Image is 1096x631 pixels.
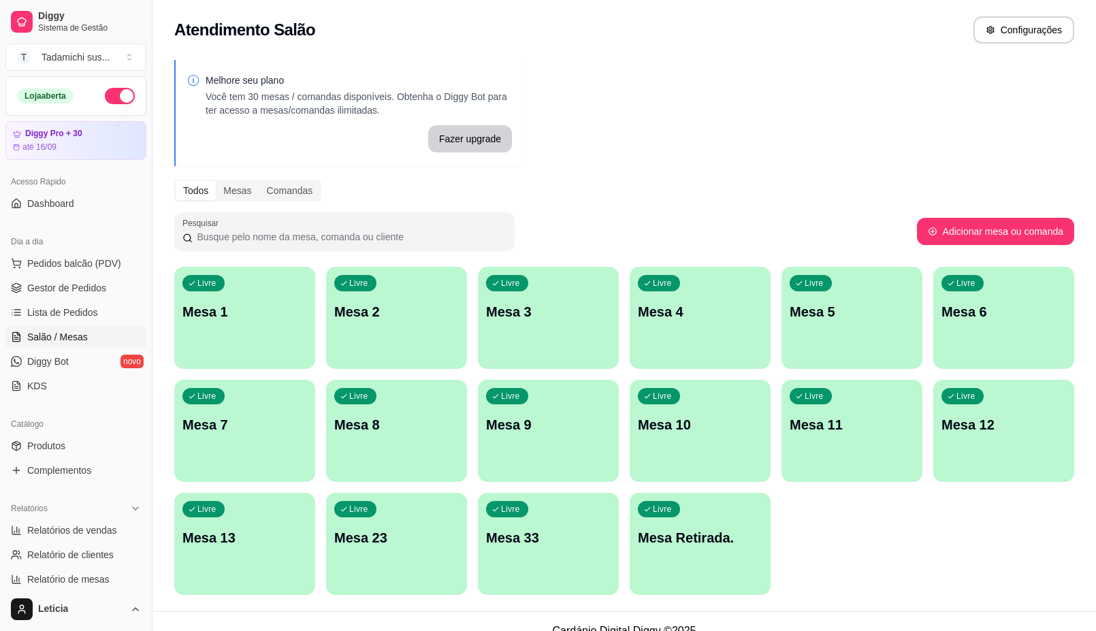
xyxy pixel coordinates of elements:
[27,464,91,477] span: Complementos
[27,257,121,270] span: Pedidos balcão (PDV)
[182,302,307,321] p: Mesa 1
[5,413,146,435] div: Catálogo
[5,375,146,397] a: KDS
[182,217,223,229] label: Pesquisar
[216,181,259,200] div: Mesas
[17,88,74,103] div: Loja aberta
[17,50,31,64] span: T
[27,197,74,210] span: Dashboard
[193,230,506,244] input: Pesquisar
[638,302,762,321] p: Mesa 4
[5,5,146,38] a: DiggySistema de Gestão
[653,504,672,515] p: Livre
[941,415,1066,434] p: Mesa 12
[630,267,771,369] button: LivreMesa 4
[27,572,110,586] span: Relatório de mesas
[5,435,146,457] a: Produtos
[38,10,141,22] span: Diggy
[27,379,47,393] span: KDS
[259,181,321,200] div: Comandas
[27,548,114,562] span: Relatório de clientes
[653,391,672,402] p: Livre
[197,504,216,515] p: Livre
[790,302,914,321] p: Mesa 5
[27,439,65,453] span: Produtos
[428,125,512,152] button: Fazer upgrade
[5,253,146,274] button: Pedidos balcão (PDV)
[5,351,146,372] a: Diggy Botnovo
[781,380,922,482] button: LivreMesa 11
[176,181,216,200] div: Todos
[5,326,146,348] a: Salão / Mesas
[933,380,1074,482] button: LivreMesa 12
[174,19,315,41] h2: Atendimento Salão
[349,504,368,515] p: Livre
[197,278,216,289] p: Livre
[326,493,467,595] button: LivreMesa 23
[182,415,307,434] p: Mesa 7
[5,459,146,481] a: Complementos
[5,44,146,71] button: Select a team
[805,278,824,289] p: Livre
[941,302,1066,321] p: Mesa 6
[5,121,146,160] a: Diggy Pro + 30até 16/09
[27,523,117,537] span: Relatórios de vendas
[956,391,976,402] p: Livre
[5,544,146,566] a: Relatório de clientes
[5,231,146,253] div: Dia a dia
[790,415,914,434] p: Mesa 11
[5,302,146,323] a: Lista de Pedidos
[5,519,146,541] a: Relatórios de vendas
[334,528,459,547] p: Mesa 23
[349,391,368,402] p: Livre
[630,380,771,482] button: LivreMesa 10
[25,129,82,139] article: Diggy Pro + 30
[653,278,672,289] p: Livre
[956,278,976,289] p: Livre
[27,281,106,295] span: Gestor de Pedidos
[105,88,135,104] button: Alterar Status
[11,503,48,514] span: Relatórios
[5,593,146,626] button: Leticia
[917,218,1074,245] button: Adicionar mesa ou comanda
[973,16,1074,44] button: Configurações
[349,278,368,289] p: Livre
[5,568,146,590] a: Relatório de mesas
[933,267,1074,369] button: LivreMesa 6
[486,302,611,321] p: Mesa 3
[630,493,771,595] button: LivreMesa Retirada.
[478,380,619,482] button: LivreMesa 9
[22,142,57,152] article: até 16/09
[501,391,520,402] p: Livre
[334,415,459,434] p: Mesa 8
[326,267,467,369] button: LivreMesa 2
[486,528,611,547] p: Mesa 33
[501,278,520,289] p: Livre
[174,380,315,482] button: LivreMesa 7
[38,22,141,33] span: Sistema de Gestão
[174,493,315,595] button: LivreMesa 13
[638,528,762,547] p: Mesa Retirada.
[478,493,619,595] button: LivreMesa 33
[42,50,110,64] div: Tadamichi sus ...
[638,415,762,434] p: Mesa 10
[326,380,467,482] button: LivreMesa 8
[197,391,216,402] p: Livre
[486,415,611,434] p: Mesa 9
[38,603,125,615] span: Leticia
[174,267,315,369] button: LivreMesa 1
[27,355,69,368] span: Diggy Bot
[5,277,146,299] a: Gestor de Pedidos
[501,504,520,515] p: Livre
[206,90,512,117] p: Você tem 30 mesas / comandas disponíveis. Obtenha o Diggy Bot para ter acesso a mesas/comandas il...
[805,391,824,402] p: Livre
[27,306,98,319] span: Lista de Pedidos
[5,193,146,214] a: Dashboard
[781,267,922,369] button: LivreMesa 5
[206,74,512,87] p: Melhore seu plano
[478,267,619,369] button: LivreMesa 3
[27,330,88,344] span: Salão / Mesas
[182,528,307,547] p: Mesa 13
[5,171,146,193] div: Acesso Rápido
